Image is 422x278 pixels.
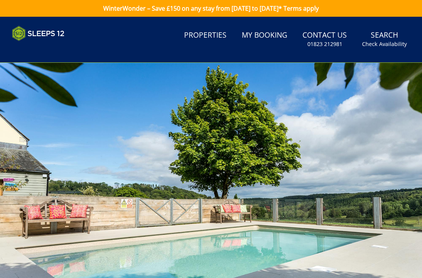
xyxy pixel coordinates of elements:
a: Properties [181,27,230,44]
a: My Booking [239,27,290,44]
img: Sleeps 12 [12,26,65,41]
small: Check Availability [362,40,407,48]
iframe: Customer reviews powered by Trustpilot [8,46,88,52]
small: 01823 212981 [307,40,342,48]
a: SearchCheck Availability [359,27,410,52]
a: Contact Us01823 212981 [299,27,350,52]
